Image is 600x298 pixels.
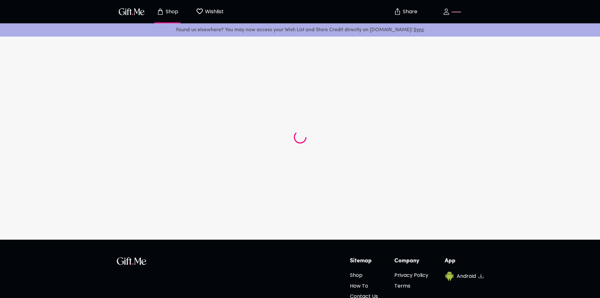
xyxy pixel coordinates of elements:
[203,8,224,16] p: Wishlist
[401,9,417,15] p: Share
[457,272,476,280] h6: Android
[394,271,428,279] h6: Privacy Policy
[445,271,454,281] img: Android
[445,271,483,281] a: AndroidAndroid
[350,271,378,279] h6: Shop
[394,282,428,290] h6: Terms
[117,8,146,15] button: GiftMe Logo
[150,2,185,22] button: Store page
[414,27,424,32] a: Sync
[164,9,178,15] p: Shop
[395,1,417,23] button: Share
[445,257,483,265] h6: App
[5,26,595,34] p: Found us elsewhere? You may now access your Wish List and Store Credit directly on [DOMAIN_NAME]!
[350,257,378,265] h6: Sitemap
[117,257,146,265] img: GiftMe Logo
[192,2,227,22] button: Wishlist page
[394,257,428,265] h6: Company
[117,7,146,16] img: GiftMe Logo
[394,8,401,15] img: secure
[350,282,378,290] h6: How To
